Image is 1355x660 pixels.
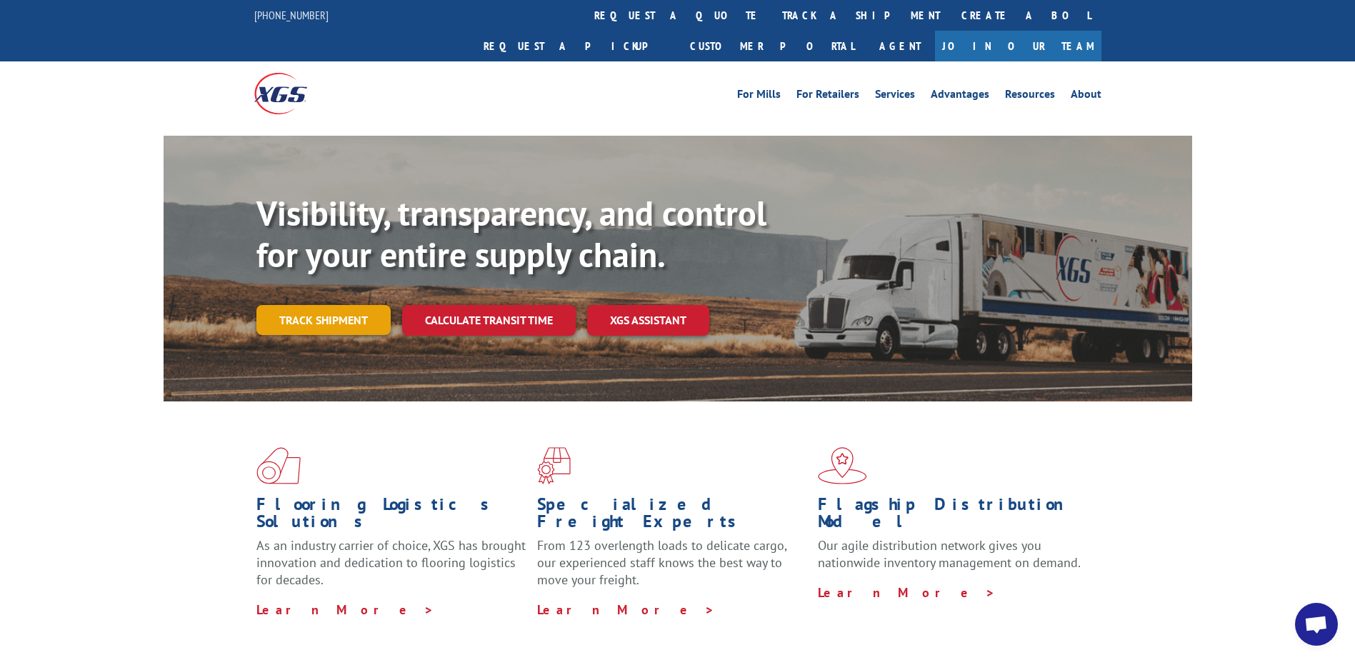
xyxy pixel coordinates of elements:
a: About [1071,89,1101,104]
b: Visibility, transparency, and control for your entire supply chain. [256,191,766,276]
a: Customer Portal [679,31,865,61]
a: Request a pickup [473,31,679,61]
p: From 123 overlength loads to delicate cargo, our experienced staff knows the best way to move you... [537,537,807,601]
img: xgs-icon-focused-on-flooring-red [537,447,571,484]
a: Learn More > [256,601,434,618]
a: Advantages [931,89,989,104]
div: Open chat [1295,603,1338,646]
a: Resources [1005,89,1055,104]
h1: Flooring Logistics Solutions [256,496,526,537]
a: Agent [865,31,935,61]
a: Learn More > [537,601,715,618]
a: For Mills [737,89,781,104]
span: Our agile distribution network gives you nationwide inventory management on demand. [818,537,1081,571]
h1: Flagship Distribution Model [818,496,1088,537]
a: Services [875,89,915,104]
img: xgs-icon-total-supply-chain-intelligence-red [256,447,301,484]
a: Learn More > [818,584,996,601]
h1: Specialized Freight Experts [537,496,807,537]
a: Calculate transit time [402,305,576,336]
a: [PHONE_NUMBER] [254,8,329,22]
a: Join Our Team [935,31,1101,61]
a: Track shipment [256,305,391,335]
a: XGS ASSISTANT [587,305,709,336]
a: For Retailers [796,89,859,104]
span: As an industry carrier of choice, XGS has brought innovation and dedication to flooring logistics... [256,537,526,588]
img: xgs-icon-flagship-distribution-model-red [818,447,867,484]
